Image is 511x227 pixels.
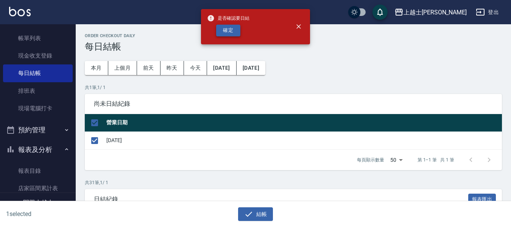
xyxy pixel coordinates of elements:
button: 上個月 [108,61,137,75]
a: 帳單列表 [3,30,73,47]
button: 上越士[PERSON_NAME] [391,5,470,20]
p: 第 1–1 筆 共 1 筆 [418,157,454,163]
img: Logo [9,7,31,16]
a: 現金收支登錄 [3,47,73,64]
p: 共 1 筆, 1 / 1 [85,84,502,91]
a: 報表目錄 [3,162,73,180]
span: 是否確認要日結 [207,14,249,22]
h2: Order checkout daily [85,33,502,38]
p: 共 31 筆, 1 / 1 [85,179,502,186]
button: 昨天 [160,61,184,75]
td: [DATE] [104,132,502,149]
p: 每頁顯示數量 [357,157,384,163]
button: 報表匯出 [468,194,496,205]
button: [DATE] [207,61,236,75]
h5: 開單上越士[PERSON_NAME] [23,199,62,214]
span: 日結紀錄 [94,196,468,203]
div: 上越士[PERSON_NAME] [404,8,467,17]
button: close [290,18,307,35]
button: [DATE] [237,61,265,75]
div: 50 [387,150,405,170]
a: 排班表 [3,82,73,100]
button: 前天 [137,61,160,75]
a: 報表匯出 [468,195,496,202]
a: 現場電腦打卡 [3,100,73,117]
h6: 1 selected [6,209,126,219]
a: 每日結帳 [3,64,73,82]
th: 營業日期 [104,114,502,132]
button: 預約管理 [3,120,73,140]
button: 確定 [216,25,240,36]
button: 本月 [85,61,108,75]
button: 登出 [473,5,502,19]
button: 報表及分析 [3,140,73,160]
button: 今天 [184,61,207,75]
span: 尚未日結紀錄 [94,100,493,108]
h3: 每日結帳 [85,41,502,52]
button: save [372,5,388,20]
button: 結帳 [238,207,273,221]
a: 店家區間累計表 [3,180,73,197]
